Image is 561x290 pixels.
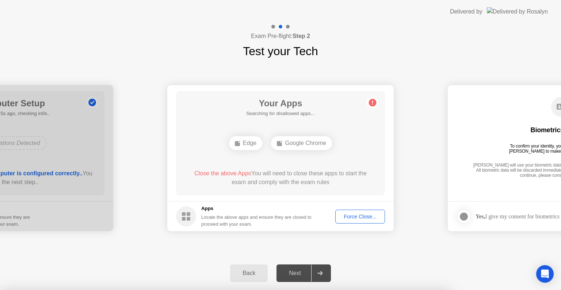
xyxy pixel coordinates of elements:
[246,110,315,117] h5: Searching for disallowed apps...
[187,169,375,187] div: You will need to close these apps to start the exam and comply with the exam rules
[229,136,262,150] div: Edge
[232,270,266,276] div: Back
[293,33,310,39] b: Step 2
[243,42,318,60] h1: Test your Tech
[476,213,485,220] strong: Yes,
[271,136,332,150] div: Google Chrome
[194,170,251,176] span: Close the above Apps
[246,97,315,110] h1: Your Apps
[536,265,554,283] div: Open Intercom Messenger
[201,214,312,228] div: Locate the above apps and ensure they are closed to proceed with your exam.
[201,205,312,212] h5: Apps
[450,7,482,16] div: Delivered by
[251,32,310,41] h4: Exam Pre-flight:
[487,7,548,16] img: Delivered by Rosalyn
[279,270,311,276] div: Next
[338,214,382,220] div: Force Close...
